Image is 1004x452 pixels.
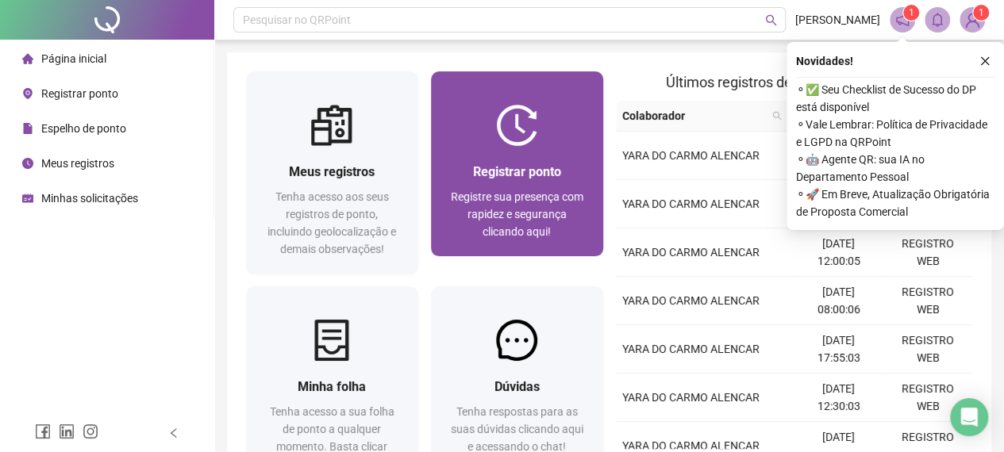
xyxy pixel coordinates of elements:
td: REGISTRO WEB [883,228,972,277]
span: Registrar ponto [41,87,118,100]
span: file [22,123,33,134]
span: Página inicial [41,52,106,65]
span: YARA DO CARMO ALENCAR [622,343,760,355]
span: Colaborador [622,107,766,124]
span: instagram [83,423,98,439]
span: YARA DO CARMO ALENCAR [622,149,760,162]
a: Meus registrosTenha acesso aos seus registros de ponto, incluindo geolocalização e demais observa... [246,71,418,274]
span: environment [22,88,33,99]
td: [DATE] 12:00:05 [794,228,883,277]
span: notification [895,13,910,27]
span: 1 [979,7,984,18]
span: schedule [22,193,33,204]
td: REGISTRO WEB [883,373,972,422]
span: close [979,56,991,67]
div: Open Intercom Messenger [950,398,988,436]
span: search [772,111,782,121]
span: YARA DO CARMO ALENCAR [622,197,760,210]
span: YARA DO CARMO ALENCAR [622,246,760,259]
span: left [168,427,179,439]
span: 1 [909,7,914,18]
span: Dúvidas [494,379,540,394]
span: YARA DO CARMO ALENCAR [622,439,760,452]
span: ⚬ 🤖 Agente QR: sua IA no Departamento Pessoal [796,151,994,186]
span: YARA DO CARMO ALENCAR [622,294,760,307]
span: home [22,53,33,64]
td: REGISTRO WEB [883,325,972,373]
span: YARA DO CARMO ALENCAR [622,391,760,404]
span: Registrar ponto [473,164,561,179]
sup: 1 [903,5,919,21]
sup: Atualize o seu contato no menu Meus Dados [973,5,989,21]
span: [PERSON_NAME] [795,11,880,29]
span: Novidades ! [796,52,853,70]
a: Registrar pontoRegistre sua presença com rapidez e segurança clicando aqui! [431,71,603,256]
span: bell [930,13,944,27]
span: Tenha acesso aos seus registros de ponto, incluindo geolocalização e demais observações! [267,190,396,255]
span: ⚬ Vale Lembrar: Política de Privacidade e LGPD na QRPoint [796,116,994,151]
span: facebook [35,423,51,439]
td: REGISTRO WEB [883,277,972,325]
span: Minhas solicitações [41,192,138,205]
span: Registre sua presença com rapidez e segurança clicando aqui! [451,190,583,238]
span: search [765,14,777,26]
img: 87944 [960,8,984,32]
span: ⚬ ✅ Seu Checklist de Sucesso do DP está disponível [796,81,994,116]
span: clock-circle [22,158,33,169]
span: Meus registros [289,164,375,179]
span: search [769,104,785,128]
span: Espelho de ponto [41,122,126,135]
span: Meus registros [41,157,114,170]
span: ⚬ 🚀 Em Breve, Atualização Obrigatória de Proposta Comercial [796,186,994,220]
td: [DATE] 17:55:03 [794,325,883,373]
td: [DATE] 08:00:06 [794,277,883,325]
span: Minha folha [298,379,366,394]
span: linkedin [59,423,75,439]
span: Últimos registros de ponto sincronizados [666,74,922,90]
td: [DATE] 12:30:03 [794,373,883,422]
